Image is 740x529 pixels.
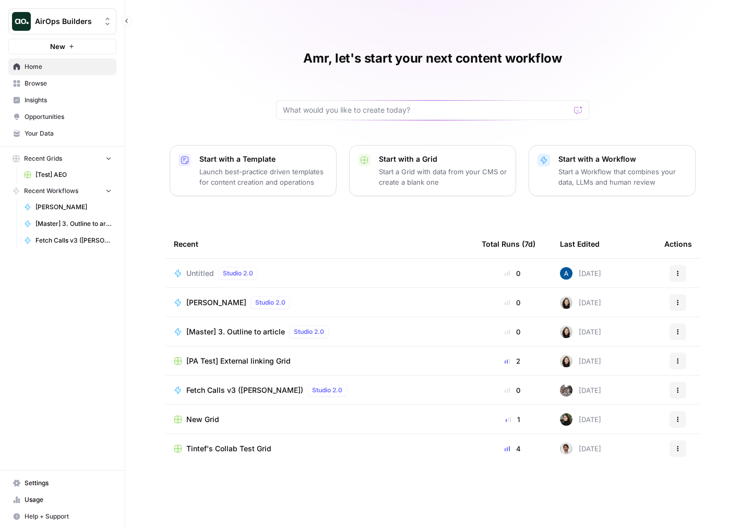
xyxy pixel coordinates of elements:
img: AirOps Builders Logo [12,12,31,31]
div: [DATE] [560,326,601,338]
span: Fetch Calls v3 ([PERSON_NAME]) [186,385,303,395]
div: Recent [174,230,465,258]
img: t5ef5oef8zpw1w4g2xghobes91mw [560,296,572,309]
span: Untitled [186,268,214,279]
div: 0 [482,385,543,395]
img: t5ef5oef8zpw1w4g2xghobes91mw [560,355,572,367]
span: New [50,41,65,52]
span: Your Data [25,129,112,138]
button: Recent Workflows [8,183,116,199]
div: Last Edited [560,230,600,258]
a: Fetch Calls v3 ([PERSON_NAME])Studio 2.0 [174,384,465,396]
span: Studio 2.0 [223,269,253,278]
div: [DATE] [560,442,601,455]
p: Start with a Workflow [558,154,687,164]
a: New Grid [174,414,465,425]
span: [PA Test] External linking Grid [186,356,291,366]
a: Tintef's Collab Test Grid [174,443,465,454]
img: 2sv5sb2nc5y0275bc3hbsgjwhrga [560,442,572,455]
button: Help + Support [8,508,116,525]
div: Actions [664,230,692,258]
a: [Master] 3. Outline to articleStudio 2.0 [174,326,465,338]
a: Insights [8,92,116,109]
a: Home [8,58,116,75]
button: Start with a WorkflowStart a Workflow that combines your data, LLMs and human review [529,145,696,196]
span: Insights [25,95,112,105]
img: a2mlt6f1nb2jhzcjxsuraj5rj4vi [560,384,572,396]
span: Studio 2.0 [255,298,285,307]
div: 1 [482,414,543,425]
a: [PERSON_NAME]Studio 2.0 [174,296,465,309]
button: Workspace: AirOps Builders [8,8,116,34]
span: New Grid [186,414,219,425]
span: Usage [25,495,112,504]
p: Start a Grid with data from your CMS or create a blank one [379,166,507,187]
a: [PA Test] External linking Grid [174,356,465,366]
a: [Master] 3. Outline to article [19,215,116,232]
div: 0 [482,297,543,308]
span: Help + Support [25,512,112,521]
div: [DATE] [560,384,601,396]
img: t5ef5oef8zpw1w4g2xghobes91mw [560,326,572,338]
span: Settings [25,478,112,488]
button: Start with a TemplateLaunch best-practice driven templates for content creation and operations [170,145,337,196]
button: New [8,39,116,54]
div: [DATE] [560,296,601,309]
div: 4 [482,443,543,454]
span: [Test] AEO [35,170,112,179]
span: Recent Grids [24,154,62,163]
p: Launch best-practice driven templates for content creation and operations [199,166,328,187]
span: [PERSON_NAME] [186,297,246,308]
span: Home [25,62,112,71]
a: Opportunities [8,109,116,125]
a: Settings [8,475,116,491]
p: Start with a Grid [379,154,507,164]
span: Studio 2.0 [294,327,324,336]
div: [DATE] [560,355,601,367]
button: Start with a GridStart a Grid with data from your CMS or create a blank one [349,145,516,196]
div: 0 [482,268,543,279]
div: [DATE] [560,413,601,426]
div: 2 [482,356,543,366]
img: he81ibor8lsei4p3qvg4ugbvimgp [560,267,572,280]
span: Browse [25,79,112,88]
span: Studio 2.0 [312,386,342,395]
div: Total Runs (7d) [482,230,535,258]
span: Fetch Calls v3 ([PERSON_NAME]) [35,236,112,245]
a: [Test] AEO [19,166,116,183]
a: [PERSON_NAME] [19,199,116,215]
a: Browse [8,75,116,92]
h1: Amr, let's start your next content workflow [303,50,562,67]
a: Usage [8,491,116,508]
div: 0 [482,327,543,337]
a: UntitledStudio 2.0 [174,267,465,280]
span: Tintef's Collab Test Grid [186,443,271,454]
p: Start a Workflow that combines your data, LLMs and human review [558,166,687,187]
span: Opportunities [25,112,112,122]
span: [Master] 3. Outline to article [35,219,112,229]
div: [DATE] [560,267,601,280]
a: Fetch Calls v3 ([PERSON_NAME]) [19,232,116,249]
p: Start with a Template [199,154,328,164]
button: Recent Grids [8,151,116,166]
span: [Master] 3. Outline to article [186,327,285,337]
span: Recent Workflows [24,186,78,196]
span: AirOps Builders [35,16,98,27]
input: What would you like to create today? [283,105,570,115]
a: Your Data [8,125,116,142]
img: eoqc67reg7z2luvnwhy7wyvdqmsw [560,413,572,426]
span: [PERSON_NAME] [35,202,112,212]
